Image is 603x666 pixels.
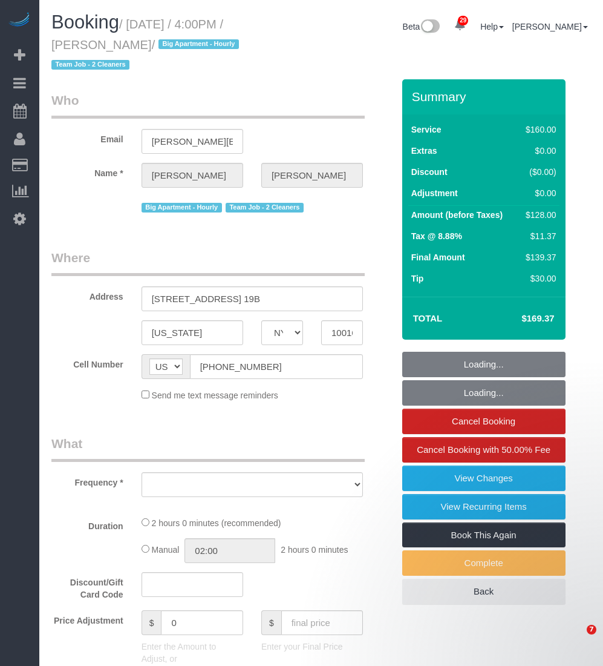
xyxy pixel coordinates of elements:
[42,472,132,489] label: Frequency *
[411,124,442,136] label: Service
[587,625,596,635] span: 7
[402,494,566,519] a: View Recurring Items
[521,187,556,199] div: $0.00
[281,610,363,635] input: final price
[42,516,132,532] label: Duration
[142,163,243,188] input: First Name
[411,272,424,285] label: Tip
[521,272,556,285] div: $30.00
[411,251,465,263] label: Final Amount
[152,545,180,555] span: Manual
[521,230,556,242] div: $11.37
[402,437,566,463] a: Cancel Booking with 50.00% Fee
[413,313,443,323] strong: Total
[51,60,129,70] span: Team Job - 2 Cleaners
[51,249,365,276] legend: Where
[458,16,468,25] span: 29
[42,163,132,179] label: Name *
[562,625,591,654] iframe: Intercom live chat
[190,354,363,379] input: Cell Number
[142,610,161,635] span: $
[521,124,556,136] div: $160.00
[448,12,472,39] a: 29
[321,320,363,345] input: Zip Code
[512,22,588,31] a: [PERSON_NAME]
[42,610,132,627] label: Price Adjustment
[152,518,281,528] span: 2 hours 0 minutes (recommended)
[42,572,132,601] label: Discount/Gift Card Code
[261,610,281,635] span: $
[42,286,132,303] label: Address
[51,91,365,119] legend: Who
[152,391,278,400] span: Send me text message reminders
[485,314,554,324] h4: $169.37
[411,166,448,178] label: Discount
[7,12,31,29] img: Automaid Logo
[281,545,348,555] span: 2 hours 0 minutes
[261,163,363,188] input: Last Name
[51,435,365,462] legend: What
[521,251,556,263] div: $139.37
[142,641,243,665] p: Enter the Amount to Adjust, or
[142,203,222,213] span: Big Apartment - Hourly
[403,22,440,31] a: Beta
[411,145,437,157] label: Extras
[411,230,462,242] label: Tax @ 8.88%
[226,203,304,213] span: Team Job - 2 Cleaners
[142,320,243,345] input: City
[521,166,556,178] div: ($0.00)
[402,466,566,491] a: View Changes
[521,145,556,157] div: $0.00
[521,209,556,221] div: $128.00
[42,354,132,371] label: Cell Number
[417,444,550,455] span: Cancel Booking with 50.00% Fee
[412,90,559,104] h3: Summary
[158,39,239,49] span: Big Apartment - Hourly
[411,187,458,199] label: Adjustment
[261,641,363,653] p: Enter your Final Price
[480,22,504,31] a: Help
[142,129,243,154] input: Email
[402,523,566,548] a: Book This Again
[402,409,566,434] a: Cancel Booking
[420,19,440,35] img: New interface
[51,12,119,33] span: Booking
[42,129,132,145] label: Email
[411,209,503,221] label: Amount (before Taxes)
[51,18,243,72] small: / [DATE] / 4:00PM / [PERSON_NAME]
